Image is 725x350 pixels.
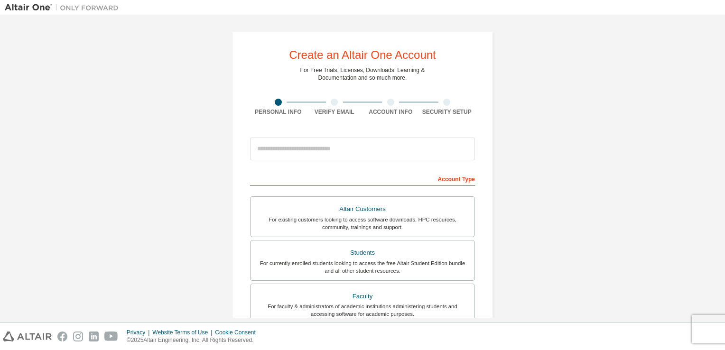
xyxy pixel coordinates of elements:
[256,203,469,216] div: Altair Customers
[89,332,99,341] img: linkedin.svg
[250,108,307,116] div: Personal Info
[57,332,67,341] img: facebook.svg
[362,108,419,116] div: Account Info
[419,108,475,116] div: Security Setup
[300,66,425,82] div: For Free Trials, Licenses, Downloads, Learning & Documentation and so much more.
[5,3,123,12] img: Altair One
[256,216,469,231] div: For existing customers looking to access software downloads, HPC resources, community, trainings ...
[307,108,363,116] div: Verify Email
[215,329,261,336] div: Cookie Consent
[104,332,118,341] img: youtube.svg
[289,49,436,61] div: Create an Altair One Account
[256,290,469,303] div: Faculty
[3,332,52,341] img: altair_logo.svg
[127,329,152,336] div: Privacy
[256,303,469,318] div: For faculty & administrators of academic institutions administering students and accessing softwa...
[127,336,261,344] p: © 2025 Altair Engineering, Inc. All Rights Reserved.
[152,329,215,336] div: Website Terms of Use
[73,332,83,341] img: instagram.svg
[256,259,469,275] div: For currently enrolled students looking to access the free Altair Student Edition bundle and all ...
[256,246,469,259] div: Students
[250,171,475,186] div: Account Type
